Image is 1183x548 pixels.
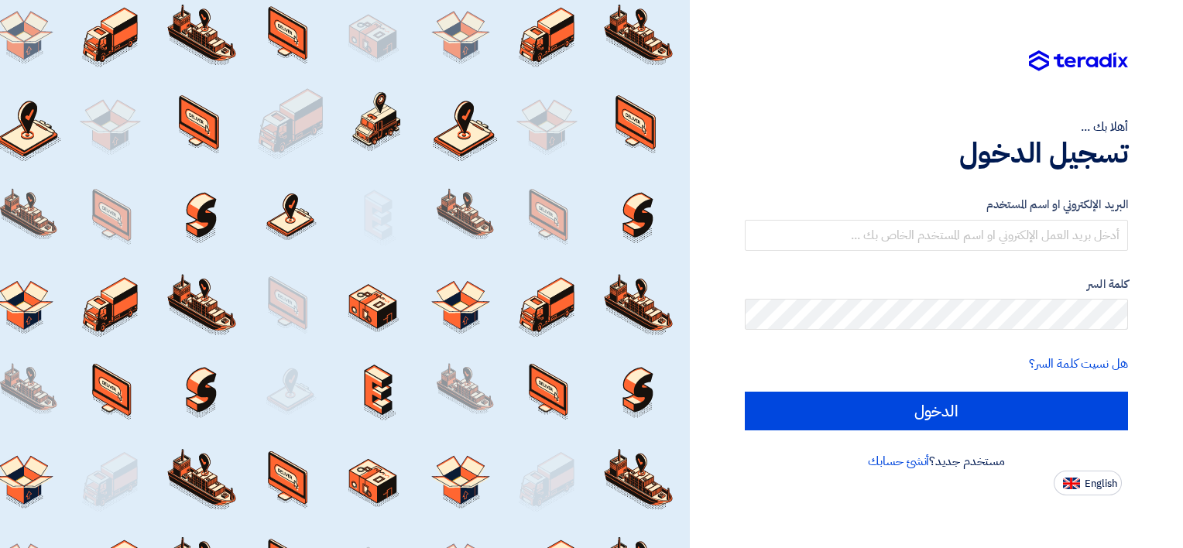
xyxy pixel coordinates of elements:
img: Teradix logo [1029,50,1128,72]
label: كلمة السر [745,276,1128,293]
h1: تسجيل الدخول [745,136,1128,170]
label: البريد الإلكتروني او اسم المستخدم [745,196,1128,214]
button: English [1054,471,1122,495]
img: en-US.png [1063,478,1080,489]
span: English [1085,478,1117,489]
input: أدخل بريد العمل الإلكتروني او اسم المستخدم الخاص بك ... [745,220,1128,251]
input: الدخول [745,392,1128,430]
a: أنشئ حسابك [868,452,929,471]
div: مستخدم جديد؟ [745,452,1128,471]
div: أهلا بك ... [745,118,1128,136]
a: هل نسيت كلمة السر؟ [1029,354,1128,373]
